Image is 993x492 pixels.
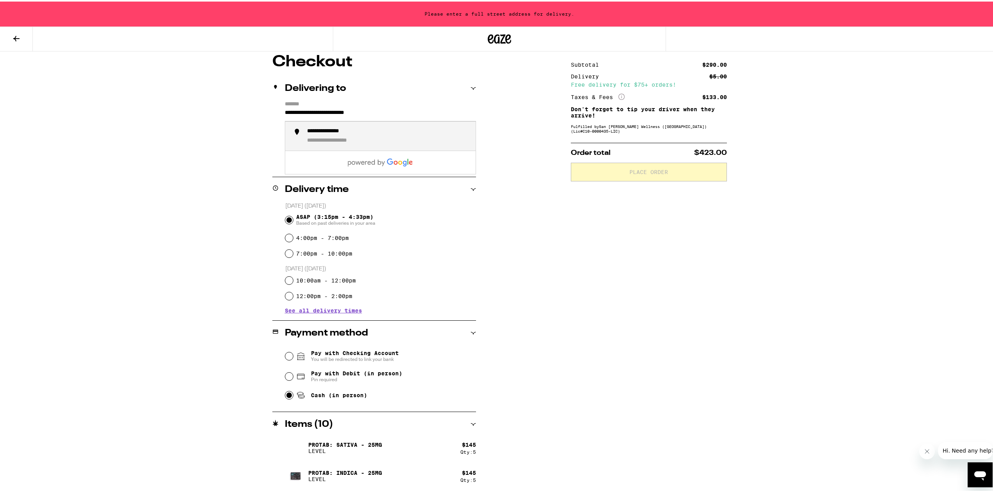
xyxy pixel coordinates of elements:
h2: Delivery time [285,183,349,193]
span: Cash (in person) [311,391,367,397]
p: ProTab: Indica - 25mg [308,468,382,474]
div: Free delivery for $75+ orders! [571,80,727,86]
p: [DATE] ([DATE]) [285,201,476,208]
p: LEVEL [308,446,382,453]
div: $ 145 [462,468,476,474]
label: 4:00pm - 7:00pm [296,233,349,240]
span: Hi. Need any help? [5,5,56,12]
iframe: Button to launch messaging window [968,461,993,486]
p: LEVEL [308,474,382,481]
div: Taxes & Fees [571,92,625,99]
h2: Payment method [285,327,368,336]
h2: Delivering to [285,82,346,92]
label: 7:00pm - 10:00pm [296,249,352,255]
h2: Items ( 10 ) [285,418,333,428]
div: $ 145 [462,440,476,446]
button: See all delivery times [285,306,362,312]
span: Based on past deliveries in your area [296,218,375,225]
label: 10:00am - 12:00pm [296,276,356,282]
span: Order total [571,148,611,155]
img: ProTab: Indica - 25mg [285,464,307,485]
div: $290.00 [702,60,727,66]
iframe: Close message [919,442,935,458]
div: Subtotal [571,60,604,66]
div: Delivery [571,72,604,78]
button: Place Order [571,161,727,180]
div: Fulfilled by San [PERSON_NAME] Wellness ([GEOGRAPHIC_DATA]) (Lic# C10-0000435-LIC ) [571,123,727,132]
p: Don't forget to tip your driver when they arrive! [571,105,727,117]
span: ASAP (3:15pm - 4:33pm) [296,212,375,225]
span: Pay with Checking Account [311,348,399,361]
p: [DATE] ([DATE]) [285,264,476,271]
span: Pin required [311,375,402,381]
span: You will be redirected to link your bank [311,355,399,361]
img: ProTab: Sativa - 25mg [285,435,307,457]
div: $5.00 [709,72,727,78]
h1: Checkout [272,53,476,68]
span: Pay with Debit (in person) [311,369,402,375]
div: Qty: 5 [460,476,476,481]
span: $423.00 [694,148,727,155]
div: Qty: 5 [460,448,476,453]
p: ProTab: Sativa - 25mg [308,440,382,446]
iframe: Message from company [938,440,993,458]
label: 12:00pm - 2:00pm [296,291,352,298]
div: $133.00 [702,93,727,98]
span: Place Order [629,168,668,173]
